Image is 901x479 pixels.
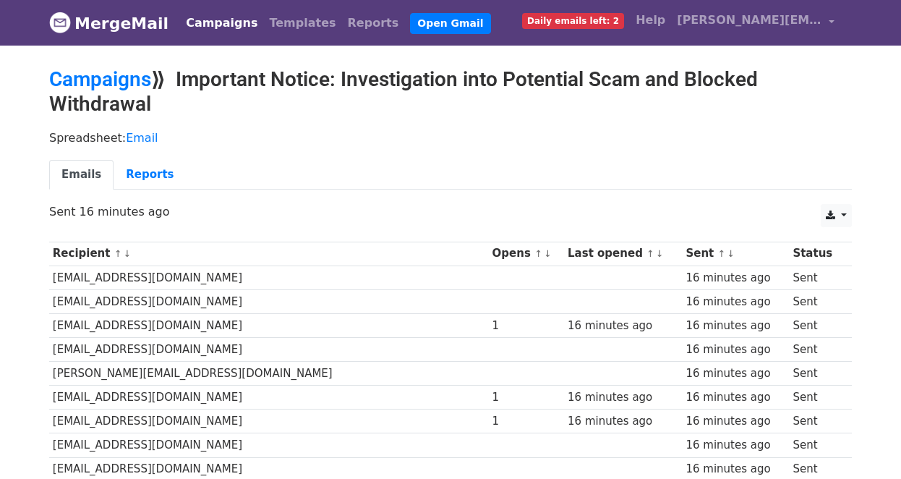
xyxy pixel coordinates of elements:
a: ↓ [656,248,664,259]
td: [EMAIL_ADDRESS][DOMAIN_NAME] [49,410,489,433]
td: [PERSON_NAME][EMAIL_ADDRESS][DOMAIN_NAME] [49,362,489,386]
h2: ⟫ Important Notice: Investigation into Potential Scam and Blocked Withdrawal [49,67,852,116]
div: 16 minutes ago [686,437,785,454]
a: Campaigns [180,9,263,38]
a: Help [630,6,671,35]
td: Sent [790,386,844,410]
th: Opens [489,242,564,266]
a: Reports [342,9,405,38]
div: 16 minutes ago [686,294,785,310]
div: 16 minutes ago [568,413,679,430]
td: Sent [790,289,844,313]
div: 1 [492,318,561,334]
a: MergeMail [49,8,168,38]
a: ↓ [123,248,131,259]
td: [EMAIL_ADDRESS][DOMAIN_NAME] [49,433,489,457]
div: 16 minutes ago [568,318,679,334]
td: [EMAIL_ADDRESS][DOMAIN_NAME] [49,266,489,289]
a: ↓ [544,248,552,259]
td: [EMAIL_ADDRESS][DOMAIN_NAME] [49,386,489,410]
a: Emails [49,160,114,190]
a: Templates [263,9,341,38]
td: Sent [790,410,844,433]
td: [EMAIL_ADDRESS][DOMAIN_NAME] [49,313,489,337]
a: [PERSON_NAME][EMAIL_ADDRESS][PERSON_NAME][DOMAIN_NAME] [671,6,840,40]
a: ↑ [646,248,654,259]
div: 16 minutes ago [568,389,679,406]
a: Reports [114,160,186,190]
img: MergeMail logo [49,12,71,33]
a: Campaigns [49,67,151,91]
th: Sent [683,242,790,266]
p: Sent 16 minutes ago [49,204,852,219]
span: Daily emails left: 2 [522,13,624,29]
a: ↓ [727,248,735,259]
th: Last opened [564,242,682,266]
div: 16 minutes ago [686,413,785,430]
a: ↑ [718,248,726,259]
div: 16 minutes ago [686,342,785,358]
td: Sent [790,266,844,289]
td: Sent [790,362,844,386]
div: 16 minutes ago [686,270,785,287]
span: [PERSON_NAME][EMAIL_ADDRESS][PERSON_NAME][DOMAIN_NAME] [677,12,821,29]
div: 1 [492,389,561,406]
div: 16 minutes ago [686,389,785,406]
td: Sent [790,433,844,457]
td: [EMAIL_ADDRESS][DOMAIN_NAME] [49,338,489,362]
th: Status [790,242,844,266]
p: Spreadsheet: [49,130,852,145]
a: Open Gmail [410,13,490,34]
div: 16 minutes ago [686,365,785,382]
a: Email [126,131,158,145]
td: Sent [790,338,844,362]
th: Recipient [49,242,489,266]
a: Daily emails left: 2 [516,6,630,35]
a: ↑ [534,248,542,259]
div: 16 minutes ago [686,461,785,478]
td: Sent [790,313,844,337]
a: ↑ [114,248,122,259]
td: [EMAIL_ADDRESS][DOMAIN_NAME] [49,289,489,313]
div: 16 minutes ago [686,318,785,334]
div: 1 [492,413,561,430]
